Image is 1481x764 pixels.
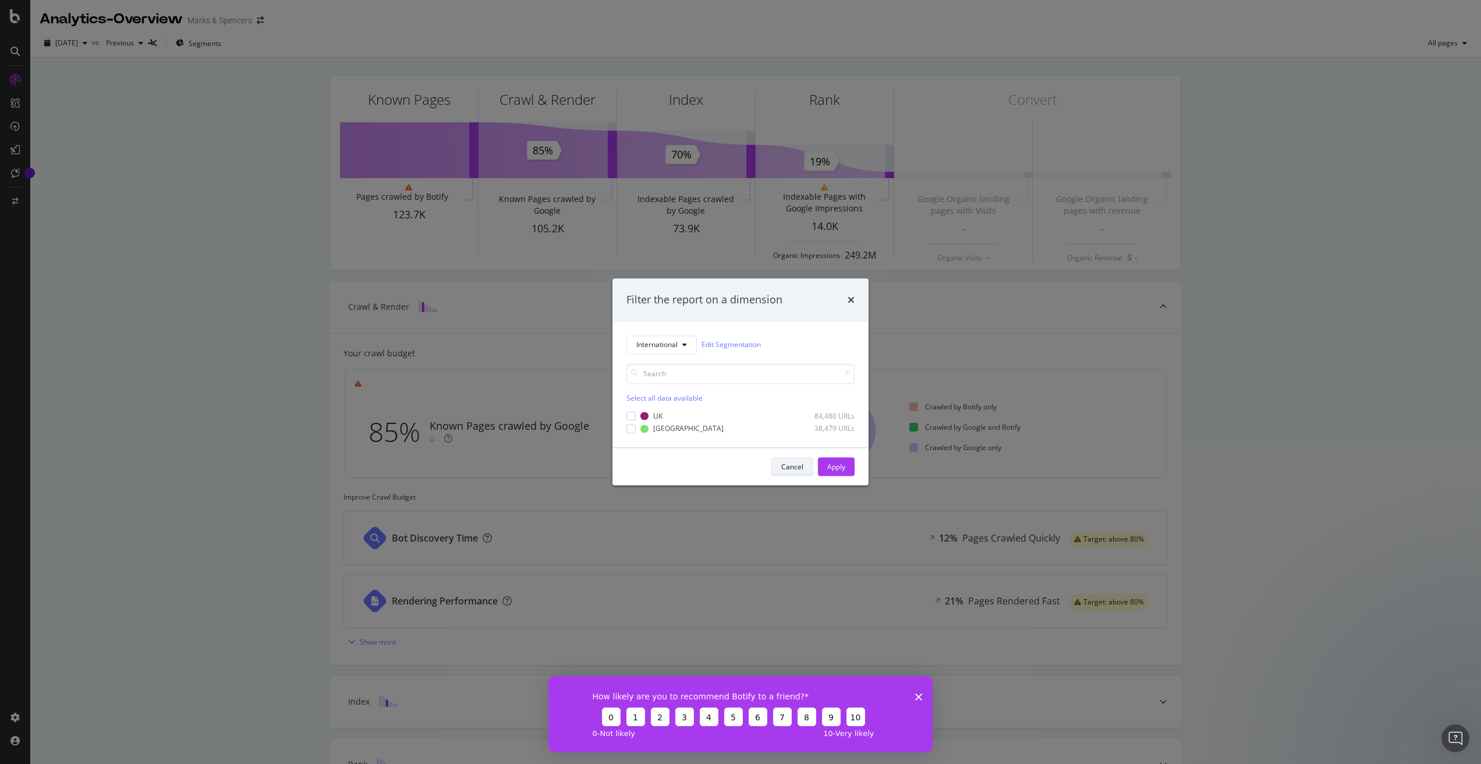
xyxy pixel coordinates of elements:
iframe: Intercom live chat [1441,724,1469,752]
button: Cancel [771,458,813,476]
div: 84,480 URLs [798,411,855,421]
button: Apply [818,458,855,476]
div: 38,479 URLs [798,423,855,433]
div: Select all data available [626,393,855,403]
input: Search [626,363,855,384]
div: modal [612,278,869,485]
span: International [636,340,678,350]
iframe: Survey from Botify [548,676,933,752]
div: [GEOGRAPHIC_DATA] [653,423,724,433]
button: International [626,335,697,354]
a: Edit Segmentation [701,339,761,351]
div: Cancel [781,462,803,472]
div: times [848,292,855,307]
div: UK [653,411,662,421]
div: Filter the report on a dimension [626,292,782,307]
div: Apply [827,462,845,472]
